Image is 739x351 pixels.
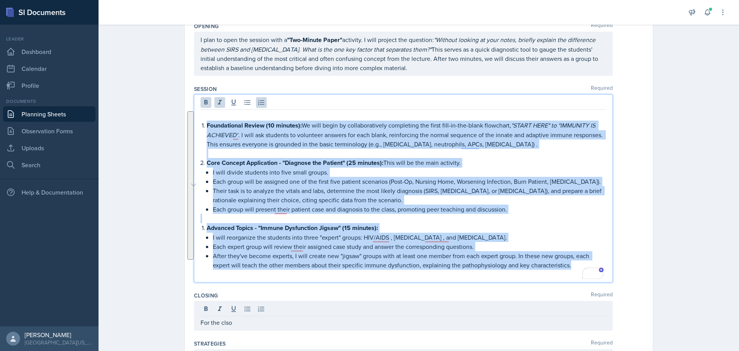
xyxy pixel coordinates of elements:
[194,340,226,348] label: Strategies
[207,223,378,232] strong: Advanced Topics - "Immune Dysfunction Jigsaw" (15 minutes):
[207,158,606,168] p: This will be the main activity.
[207,121,606,149] p: We will begin by collaboratively completing the first fill-in-the-blank flowchart, . I will ask s...
[194,85,217,93] label: Session
[213,205,606,214] p: Each group will present their patient case and diagnosis to the class, promoting peer teaching an...
[213,168,606,177] p: I will divide students into five small groups.
[213,233,606,242] p: I will reorganize the students into three "expert" groups: HIV/AIDS , [MEDICAL_DATA] , and [MEDIC...
[3,35,95,42] div: Leader
[25,339,92,346] div: [GEOGRAPHIC_DATA][US_STATE]
[213,242,606,251] p: Each expert group will review their assigned case study and answer the corresponding questions.
[194,292,218,299] label: Closing
[3,44,95,59] a: Dashboard
[3,78,95,93] a: Profile
[591,22,613,30] span: Required
[591,340,613,348] span: Required
[213,186,606,205] p: Their task is to analyze the vitals and labs, determine the most likely diagnosis (SIRS, [MEDICAL...
[194,22,219,30] label: Opening
[3,106,95,122] a: Planning Sheets
[201,35,606,72] p: I plan to open the session with a activity. I will project the question: This serves as a quick d...
[287,35,342,44] strong: "Two-Minute Paper"
[3,98,95,105] div: Documents
[25,331,92,339] div: [PERSON_NAME]
[3,61,95,76] a: Calendar
[3,123,95,139] a: Observation Forms
[591,85,613,93] span: Required
[591,292,613,299] span: Required
[207,158,383,167] strong: Core Concept Application - "Diagnose the Patient" (25 minutes):
[3,185,95,200] div: Help & Documentation
[3,157,95,173] a: Search
[3,140,95,156] a: Uploads
[201,318,606,327] p: For the clso
[213,177,606,186] p: Each group will be assigned one of the first five patient scenarios (Post-Op, Nursing Home, Worse...
[213,251,606,270] p: After they've become experts, I will create new "jigsaw" groups with at least one member from eac...
[207,121,302,130] strong: Foundational Review (10 minutes):
[201,111,606,279] div: To enrich screen reader interactions, please activate Accessibility in Grammarly extension settings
